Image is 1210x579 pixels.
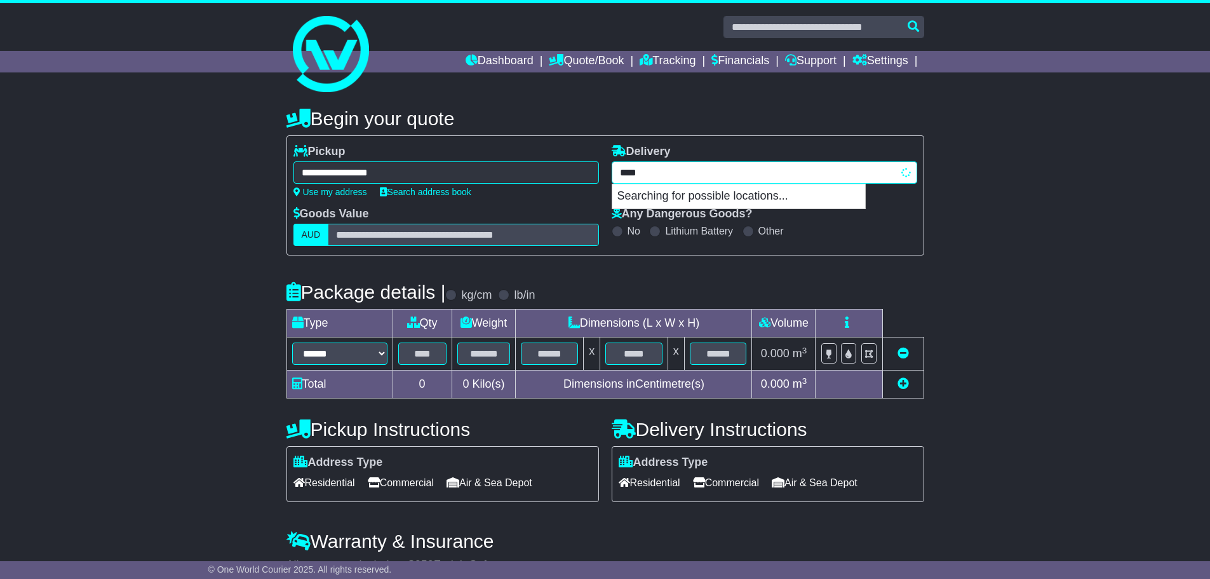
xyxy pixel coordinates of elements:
[668,337,684,371] td: x
[286,310,393,337] td: Type
[368,473,434,493] span: Commercial
[293,187,367,197] a: Use my address
[293,224,329,246] label: AUD
[897,378,909,390] a: Add new item
[793,378,807,390] span: m
[286,559,924,573] div: All our quotes include a $ FreightSafe warranty.
[802,376,807,386] sup: 3
[286,108,924,129] h4: Begin your quote
[286,419,599,440] h4: Pickup Instructions
[415,559,434,571] span: 250
[461,289,492,303] label: kg/cm
[793,347,807,360] span: m
[628,225,640,237] label: No
[612,145,671,159] label: Delivery
[752,310,816,337] td: Volume
[619,473,680,493] span: Residential
[462,378,469,390] span: 0
[514,289,535,303] label: lb/in
[393,371,452,398] td: 0
[612,419,924,440] h4: Delivery Instructions
[693,473,759,493] span: Commercial
[393,310,452,337] td: Qty
[897,347,909,360] a: Remove this item
[516,310,752,337] td: Dimensions (L x W x H)
[761,347,790,360] span: 0.000
[286,371,393,398] td: Total
[208,564,392,575] span: © One World Courier 2025. All rights reserved.
[761,378,790,390] span: 0.000
[852,51,908,72] a: Settings
[612,161,917,184] typeahead: Please provide city
[452,371,516,398] td: Kilo(s)
[711,51,769,72] a: Financials
[447,473,532,493] span: Air & Sea Depot
[640,51,696,72] a: Tracking
[619,456,708,470] label: Address Type
[452,310,516,337] td: Weight
[293,456,383,470] label: Address Type
[802,346,807,355] sup: 3
[549,51,624,72] a: Quote/Book
[758,225,784,237] label: Other
[286,282,446,303] h4: Package details |
[612,207,753,221] label: Any Dangerous Goods?
[584,337,600,371] td: x
[612,184,865,208] p: Searching for possible locations...
[293,473,355,493] span: Residential
[772,473,857,493] span: Air & Sea Depot
[380,187,471,197] a: Search address book
[293,145,346,159] label: Pickup
[293,207,369,221] label: Goods Value
[466,51,534,72] a: Dashboard
[286,531,924,552] h4: Warranty & Insurance
[516,371,752,398] td: Dimensions in Centimetre(s)
[665,225,733,237] label: Lithium Battery
[785,51,837,72] a: Support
